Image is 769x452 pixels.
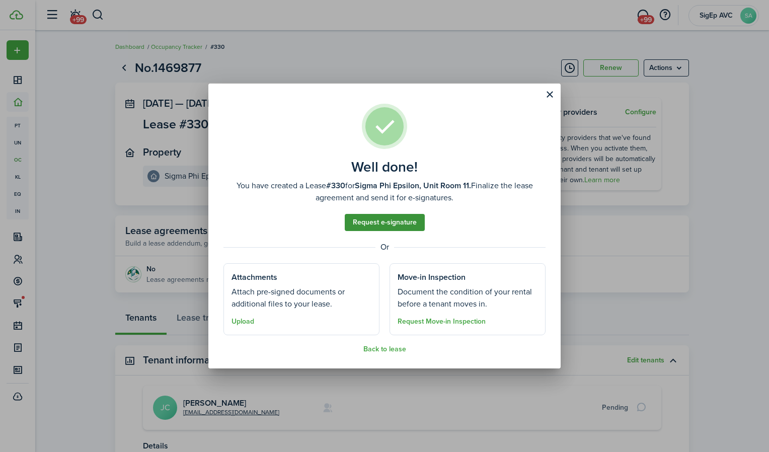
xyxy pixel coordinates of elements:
well-done-title: Well done! [351,159,418,175]
button: Back to lease [363,345,406,353]
b: Sigma Phi Epsilon, Unit Room 11. [355,180,471,191]
well-done-section-title: Move-in Inspection [398,271,466,283]
well-done-separator: Or [223,241,546,253]
well-done-section-description: Attach pre-signed documents or additional files to your lease. [232,286,371,310]
a: Request e-signature [345,214,425,231]
button: Request Move-in Inspection [398,318,486,326]
well-done-section-title: Attachments [232,271,277,283]
b: #330 [326,180,345,191]
button: Close modal [541,86,558,103]
well-done-section-description: Document the condition of your rental before a tenant moves in. [398,286,537,310]
button: Upload [232,318,254,326]
well-done-description: You have created a Lease for Finalize the lease agreement and send it for e-signatures. [223,180,546,204]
